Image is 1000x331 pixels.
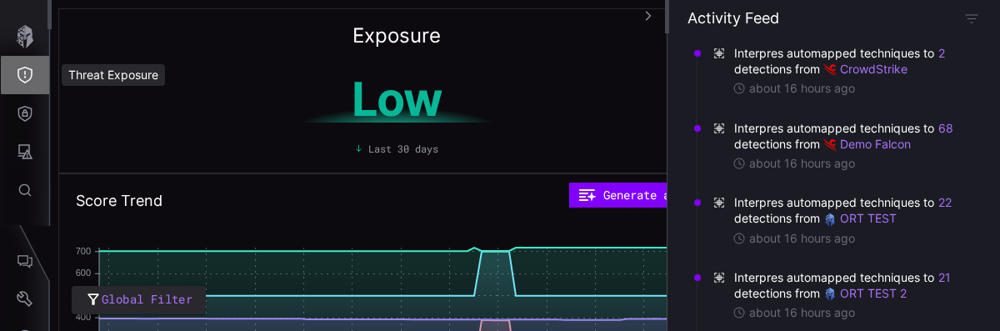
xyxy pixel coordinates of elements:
[749,156,855,171] time: about 16 hours ago
[76,191,162,211] h2: Score Trend
[749,81,855,96] time: about 16 hours ago
[823,288,837,301] img: Test Source
[734,120,963,152] span: Interpres automapped techniques to detections from
[734,269,963,301] span: Interpres automapped techniques to detections from
[823,211,897,225] a: ORT TEST
[823,138,837,152] img: Demo CrowdStrike Falcon
[823,213,837,227] img: Test Source
[749,231,855,246] time: about 16 hours ago
[823,286,907,300] a: ORT TEST 2
[102,289,192,310] span: Global Filter
[62,64,165,86] div: Threat Exposure
[734,45,963,77] span: Interpres automapped techniques to detections from
[76,312,91,322] text: 400
[749,305,855,320] time: about 16 hours ago
[937,269,952,286] button: 21
[823,63,837,77] img: CrowdStrike Falcon
[937,120,954,137] button: 68
[569,183,726,208] button: Generate a Report
[734,194,963,226] span: Interpres automapped techniques to detections from
[240,76,553,123] h1: Low
[76,246,91,256] text: 700
[937,45,946,62] button: 2
[823,62,907,76] a: CrowdStrike
[823,137,911,151] a: Demo Falcon
[76,268,91,278] text: 600
[352,26,441,46] h2: Exposure
[937,194,952,211] button: 22
[687,8,779,28] h4: Activity Feed
[72,286,206,315] button: Global Filter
